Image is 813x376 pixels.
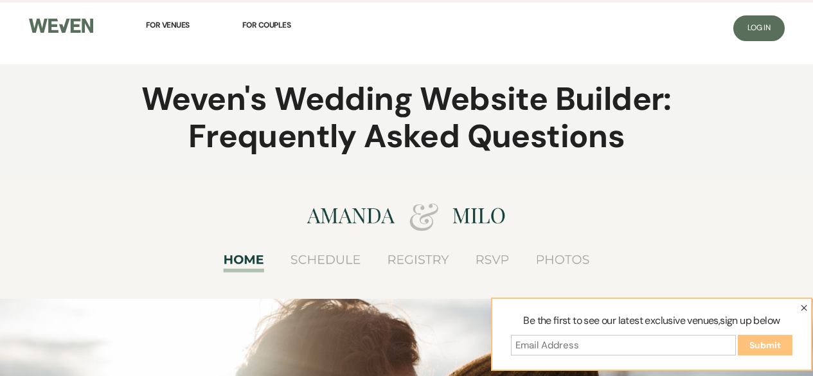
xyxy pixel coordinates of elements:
[242,11,291,39] a: For Couples
[146,11,190,39] a: For Venues
[146,20,190,30] span: For Venues
[738,335,792,355] input: Submit
[511,335,736,355] input: Email Address
[747,22,770,33] span: Log In
[733,15,784,41] a: Log In
[242,20,291,30] span: For Couples
[29,19,93,33] img: Weven Logo
[102,81,711,155] h1: Weven's Wedding Website Builder: Frequently Asked Questions
[500,313,803,335] label: Be the first to see our latest exclusive venues,
[720,314,780,327] span: sign up below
